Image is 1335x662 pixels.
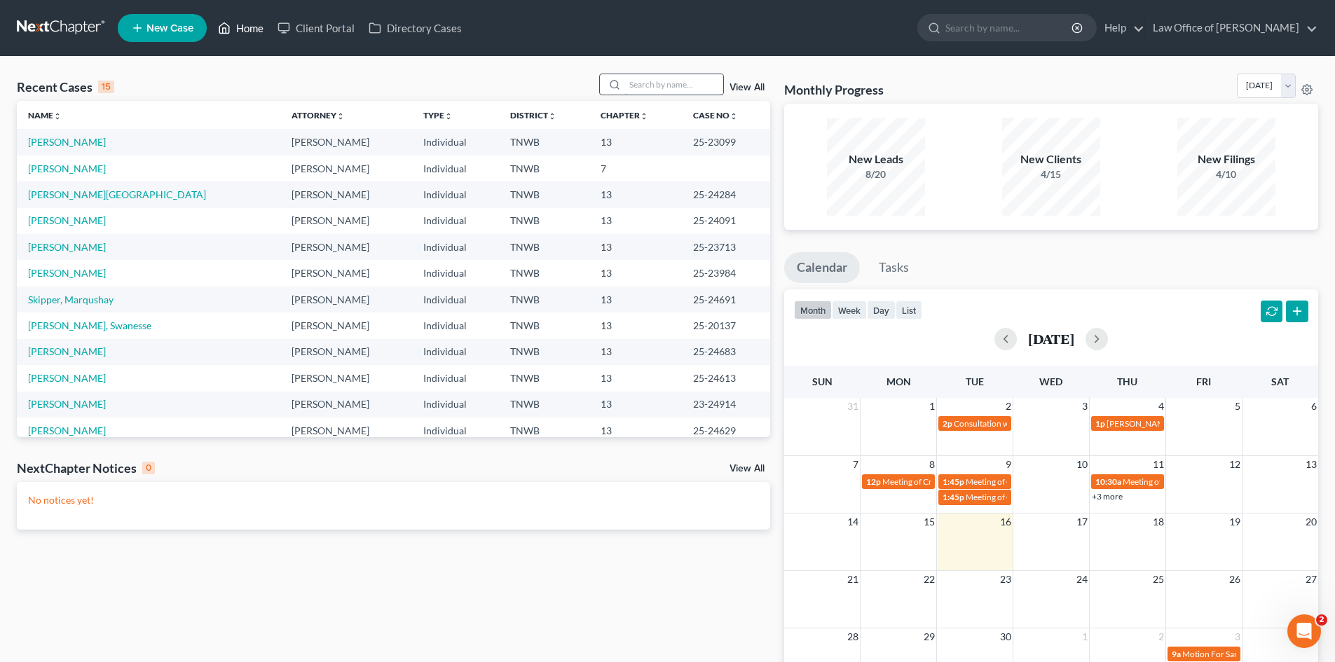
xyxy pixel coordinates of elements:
[28,319,151,331] a: [PERSON_NAME], Swanesse
[28,267,106,279] a: [PERSON_NAME]
[423,110,453,120] a: Typeunfold_more
[966,375,984,387] span: Tue
[412,129,499,155] td: Individual
[882,476,958,487] span: Meeting of Creditors
[945,15,1074,41] input: Search by name...
[1095,418,1105,429] span: 1p
[589,287,682,312] td: 13
[211,15,271,41] a: Home
[966,476,1041,487] span: Meeting of Creditors
[28,294,114,305] a: Skipper, Marqushay
[896,301,922,319] button: list
[336,112,345,120] i: unfold_more
[1271,375,1289,387] span: Sat
[28,163,106,174] a: [PERSON_NAME]
[412,234,499,260] td: Individual
[28,241,106,253] a: [PERSON_NAME]
[1146,15,1317,41] a: Law Office of [PERSON_NAME]
[510,110,556,120] a: Districtunfold_more
[499,260,589,286] td: TNWB
[589,339,682,365] td: 13
[280,181,412,207] td: [PERSON_NAME]
[1228,571,1242,588] span: 26
[682,392,770,418] td: 23-24914
[827,167,925,181] div: 8/20
[1304,571,1318,588] span: 27
[866,476,881,487] span: 12p
[851,456,860,473] span: 7
[499,181,589,207] td: TNWB
[1157,628,1165,645] span: 2
[499,208,589,234] td: TNWB
[499,312,589,338] td: TNWB
[589,312,682,338] td: 13
[412,287,499,312] td: Individual
[499,129,589,155] td: TNWB
[28,372,106,384] a: [PERSON_NAME]
[784,81,884,98] h3: Monthly Progress
[412,339,499,365] td: Individual
[499,392,589,418] td: TNWB
[589,365,682,391] td: 13
[412,156,499,181] td: Individual
[271,15,362,41] a: Client Portal
[999,513,1013,530] span: 16
[682,181,770,207] td: 25-24284
[846,571,860,588] span: 21
[1075,513,1089,530] span: 17
[28,110,62,120] a: Nameunfold_more
[1177,167,1275,181] div: 4/10
[1304,513,1318,530] span: 20
[412,392,499,418] td: Individual
[1196,375,1211,387] span: Fri
[682,129,770,155] td: 25-23099
[1304,456,1318,473] span: 13
[601,110,648,120] a: Chapterunfold_more
[1002,167,1100,181] div: 4/15
[794,301,832,319] button: month
[412,260,499,286] td: Individual
[412,181,499,207] td: Individual
[682,312,770,338] td: 25-20137
[362,15,469,41] a: Directory Cases
[812,375,833,387] span: Sun
[280,234,412,260] td: [PERSON_NAME]
[280,129,412,155] td: [PERSON_NAME]
[280,312,412,338] td: [PERSON_NAME]
[280,287,412,312] td: [PERSON_NAME]
[966,492,1041,502] span: Meeting of Creditors
[499,287,589,312] td: TNWB
[499,156,589,181] td: TNWB
[280,365,412,391] td: [PERSON_NAME]
[1151,456,1165,473] span: 11
[28,188,206,200] a: [PERSON_NAME][GEOGRAPHIC_DATA]
[1075,456,1089,473] span: 10
[499,365,589,391] td: TNWB
[846,398,860,415] span: 31
[412,312,499,338] td: Individual
[589,392,682,418] td: 13
[280,208,412,234] td: [PERSON_NAME]
[999,571,1013,588] span: 23
[499,234,589,260] td: TNWB
[682,365,770,391] td: 25-24613
[922,513,936,530] span: 15
[625,74,723,95] input: Search by name...
[1228,456,1242,473] span: 12
[866,252,922,283] a: Tasks
[730,112,738,120] i: unfold_more
[589,208,682,234] td: 13
[999,628,1013,645] span: 30
[827,151,925,167] div: New Leads
[730,83,765,92] a: View All
[292,110,345,120] a: Attorneyunfold_more
[17,460,155,476] div: NextChapter Notices
[682,287,770,312] td: 25-24691
[1002,151,1100,167] div: New Clients
[1233,628,1242,645] span: 3
[1123,476,1198,487] span: Meeting of Creditors
[28,493,759,507] p: No notices yet!
[412,365,499,391] td: Individual
[146,23,193,34] span: New Case
[589,181,682,207] td: 13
